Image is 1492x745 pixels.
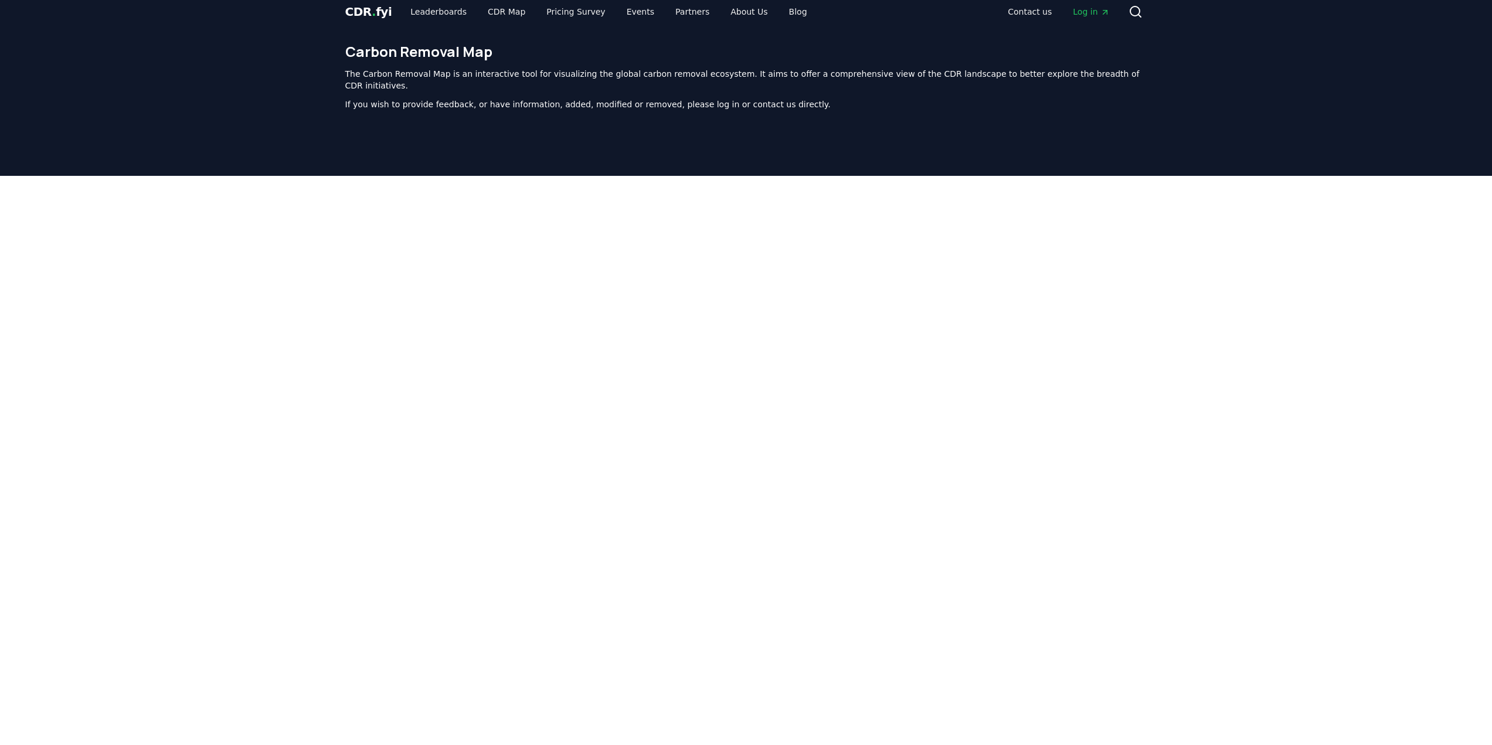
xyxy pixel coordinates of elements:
[721,1,777,22] a: About Us
[401,1,476,22] a: Leaderboards
[401,1,816,22] nav: Main
[1063,1,1119,22] a: Log in
[345,5,392,19] span: CDR fyi
[998,1,1061,22] a: Contact us
[666,1,719,22] a: Partners
[372,5,376,19] span: .
[345,98,1147,110] p: If you wish to provide feedback, or have information, added, modified or removed, please log in o...
[345,4,392,20] a: CDR.fyi
[345,68,1147,91] p: The Carbon Removal Map is an interactive tool for visualizing the global carbon removal ecosystem...
[478,1,535,22] a: CDR Map
[345,42,1147,61] h1: Carbon Removal Map
[537,1,614,22] a: Pricing Survey
[780,1,817,22] a: Blog
[1073,6,1109,18] span: Log in
[998,1,1119,22] nav: Main
[617,1,664,22] a: Events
